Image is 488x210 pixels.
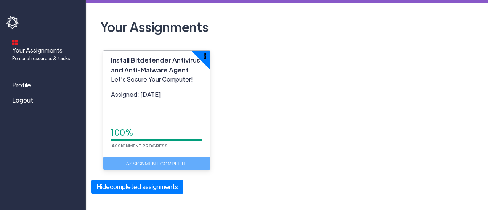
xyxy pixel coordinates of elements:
img: dashboard-icon.svg [12,40,18,45]
p: Let's Secure Your Computer! [111,75,202,84]
small: Assignment Progress [111,143,169,148]
p: Assigned: [DATE] [111,90,202,99]
button: Hidecompleted assignments [91,180,183,194]
a: Profile [6,77,82,93]
img: havoc-shield-logo-white.png [6,16,20,29]
span: Install Bitdefender Antivirus and Anti-Malware Agent [111,56,200,74]
span: Logout [12,96,33,105]
h2: Your Assignments [97,15,477,38]
span: Profile [12,80,31,90]
a: Logout [6,93,82,108]
a: Your AssignmentsPersonal resources & tasks [6,35,82,65]
span: Your Assignments [12,46,70,62]
span: Personal resources & tasks [12,55,70,62]
div: 100% [111,127,202,139]
img: info-icon.svg [204,53,206,59]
